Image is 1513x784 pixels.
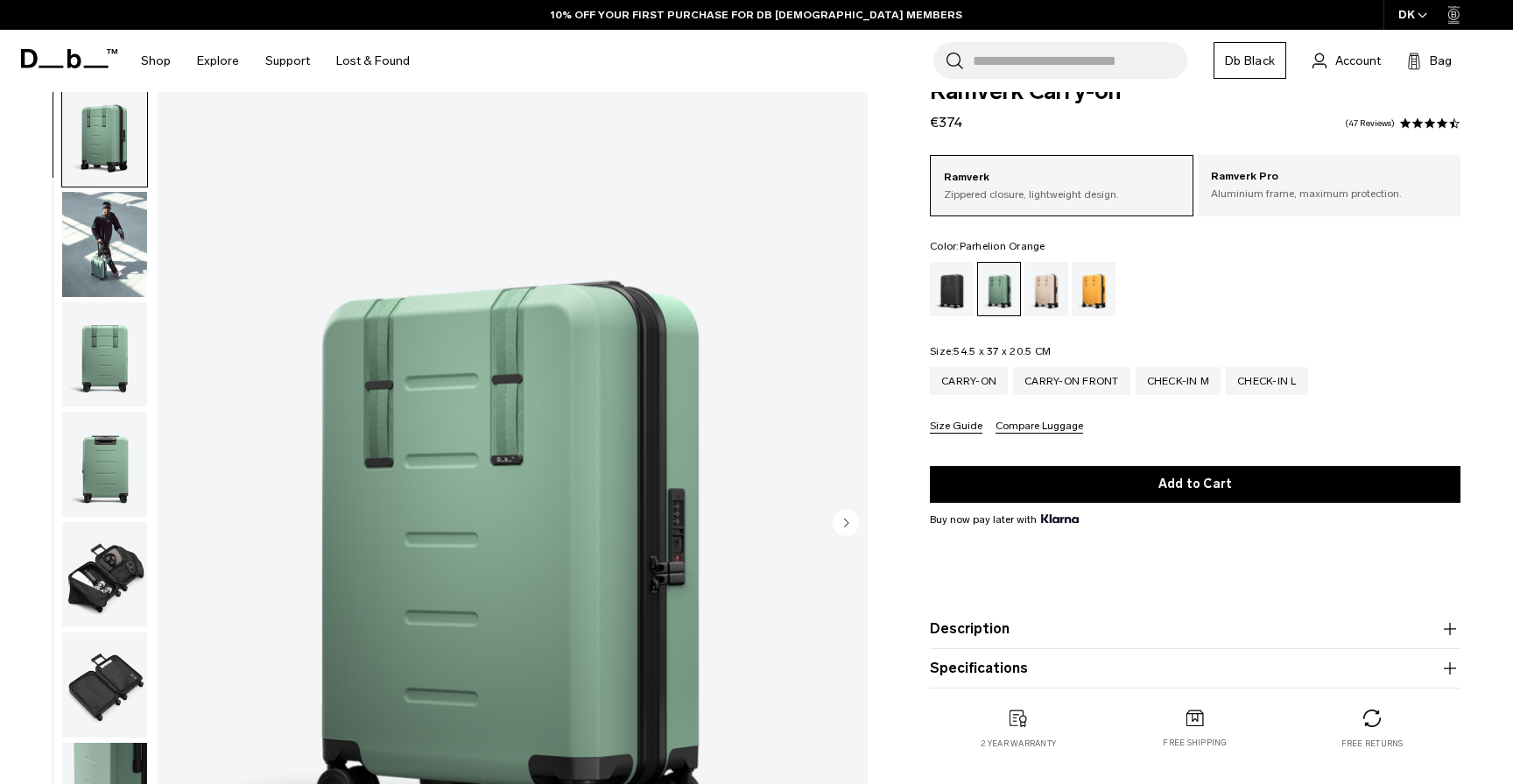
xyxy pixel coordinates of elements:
img: Ramverk Carry-on Green Ray [62,412,147,517]
a: Support [265,30,310,92]
button: Ramverk Carry-on Green Ray [61,411,148,518]
a: Shop [141,30,171,92]
a: Check-in L [1226,367,1308,395]
a: Carry-on [930,367,1008,395]
img: Ramverk Carry-on Green Ray [62,302,147,407]
span: Account [1335,52,1381,70]
img: Ramverk Carry-on Green Ray [62,632,147,738]
legend: Color: [930,241,1045,251]
a: Green Ray [977,262,1021,316]
p: Ramverk [944,169,1179,187]
a: Check-in M [1136,367,1221,395]
button: Next slide [833,509,859,539]
span: 54.5 x 37 x 20.5 CM [954,345,1051,357]
p: Ramverk Pro [1211,168,1447,186]
button: Ramverk Carry-on Green Ray [61,632,148,738]
p: 2 year warranty [981,738,1056,750]
span: Buy now pay later with [930,512,1079,527]
img: Ramverk Carry-on Green Ray [62,522,147,627]
nav: Main Navigation [128,30,423,92]
button: Ramverk Carry-on Green Ray [61,81,148,187]
button: Description [930,618,1460,639]
a: 47 reviews [1345,119,1395,128]
legend: Size: [930,346,1051,357]
a: Explore [197,30,239,92]
a: Lost & Found [336,30,410,92]
span: Bag [1430,52,1452,70]
button: Bag [1407,50,1452,71]
button: Specifications [930,658,1460,679]
button: Add to Cart [930,466,1460,503]
button: Ramverk Carry-on Green Ray [61,191,148,298]
span: €374 [930,114,962,131]
button: Compare Luggage [996,420,1083,434]
button: Ramverk Carry-on Green Ray [61,521,148,628]
a: Parhelion Orange [1072,262,1115,316]
span: Ramverk Carry-on [930,81,1460,103]
a: Db Black [1214,42,1286,79]
button: Ramverk Carry-on Green Ray [61,301,148,408]
a: Fogbow Beige [1024,262,1068,316]
span: Parhelion Orange [960,240,1045,252]
a: Ramverk Pro Aluminium frame, maximum protection. [1198,155,1460,215]
img: Ramverk Carry-on Green Ray [62,81,147,187]
p: Zippered closure, lightweight design. [944,187,1179,202]
button: Size Guide [930,420,982,434]
p: Free shipping [1163,737,1227,749]
img: Ramverk Carry-on Green Ray [62,192,147,297]
img: {"height" => 20, "alt" => "Klarna"} [1041,514,1079,523]
p: Free returns [1341,738,1404,750]
p: Aluminium frame, maximum protection. [1211,186,1447,201]
a: Carry-on Front [1013,367,1130,395]
a: 10% OFF YOUR FIRST PURCHASE FOR DB [DEMOGRAPHIC_DATA] MEMBERS [551,7,962,23]
a: Account [1312,50,1381,71]
a: Black Out [930,262,974,316]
